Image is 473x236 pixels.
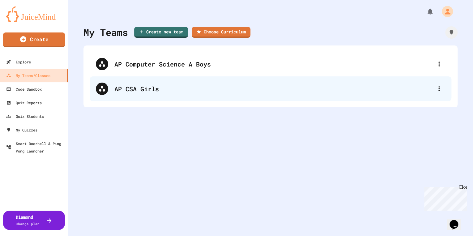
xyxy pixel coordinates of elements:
[192,27,250,38] a: Choose Curriculum
[6,72,50,79] div: My Teams/Classes
[6,58,31,66] div: Explore
[415,6,435,17] div: My Notifications
[6,140,66,155] div: Smart Doorbell & Ping Pong Launcher
[6,85,42,93] div: Code Sandbox
[6,99,42,106] div: Quiz Reports
[134,27,188,38] a: Create new team
[6,126,37,134] div: My Quizzes
[6,113,44,120] div: Quiz Students
[422,184,467,211] iframe: chat widget
[3,32,65,47] a: Create
[16,214,40,227] div: Diamond
[6,6,62,22] img: logo-orange.svg
[3,211,65,230] button: DiamondChange plan
[445,26,458,39] div: How it works
[435,4,454,19] div: My Account
[16,221,40,226] span: Change plan
[114,84,433,93] div: AP CSA Girls
[447,211,467,230] iframe: chat widget
[114,59,433,69] div: AP Computer Science A Boys
[90,52,451,76] div: AP Computer Science A Boys
[2,2,43,39] div: Chat with us now!Close
[83,25,128,39] div: My Teams
[90,76,451,101] div: AP CSA Girls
